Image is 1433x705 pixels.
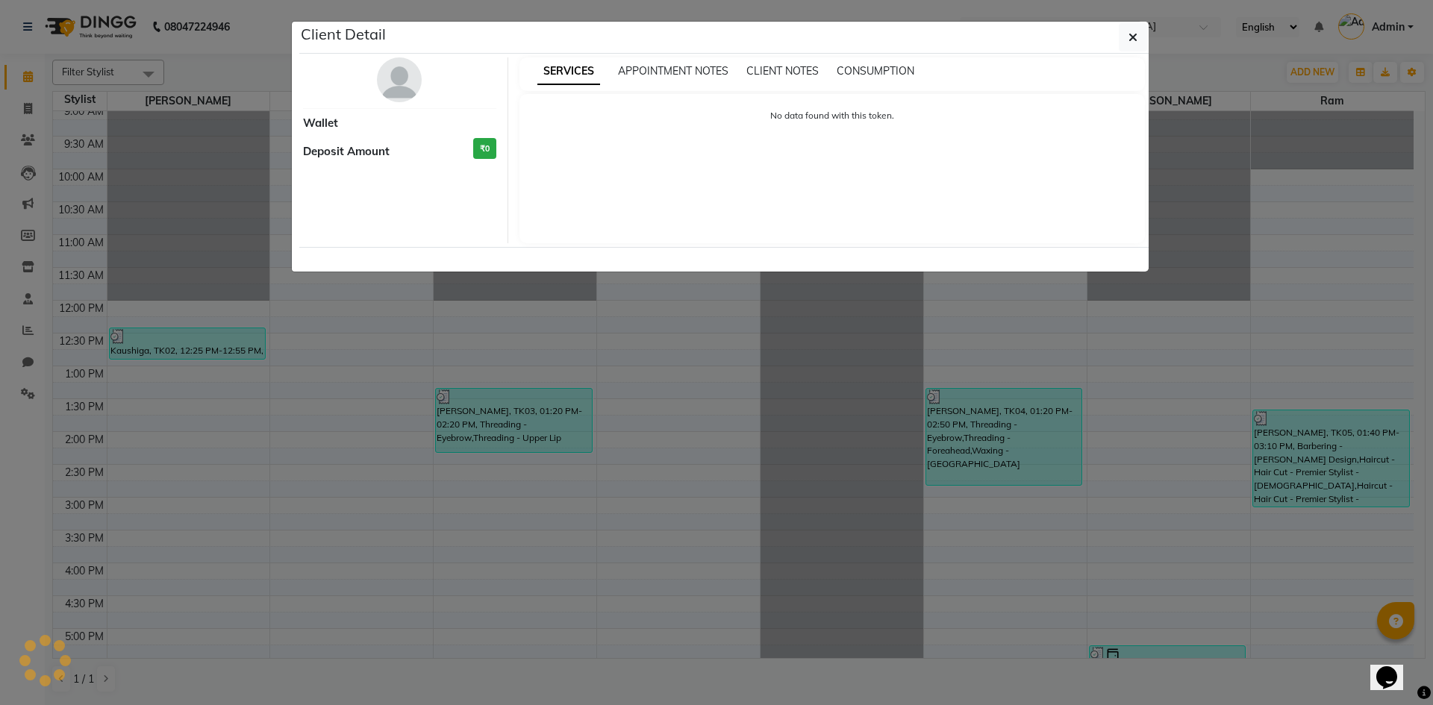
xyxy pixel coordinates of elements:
span: APPOINTMENT NOTES [618,64,728,78]
span: CLIENT NOTES [746,64,819,78]
h5: Client Detail [301,23,386,46]
span: Wallet [303,115,338,132]
span: SERVICES [537,58,600,85]
iframe: chat widget [1370,645,1418,690]
img: avatar [377,57,422,102]
span: CONSUMPTION [837,64,914,78]
h3: ₹0 [473,138,496,160]
p: No data found with this token. [534,109,1131,122]
span: Deposit Amount [303,143,390,160]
